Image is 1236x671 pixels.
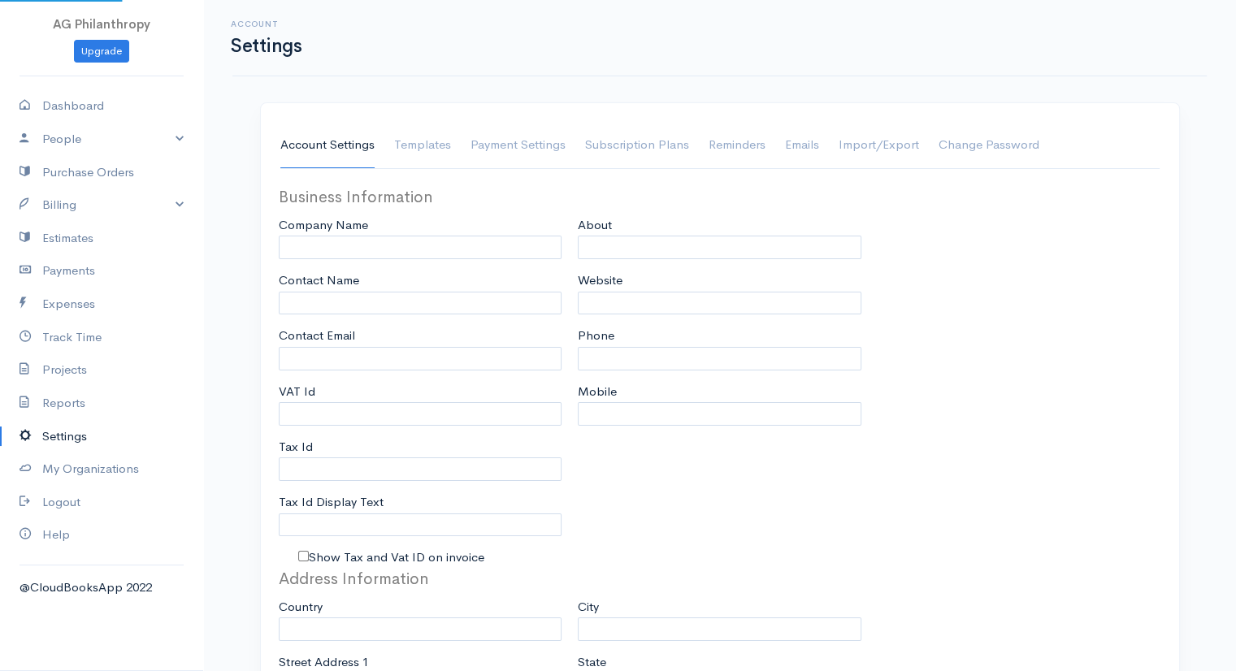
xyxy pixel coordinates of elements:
[279,438,313,457] label: Tax Id
[53,16,150,32] span: AG Philanthropy
[231,36,301,56] h1: Settings
[578,598,599,617] label: City
[309,548,484,567] label: Show Tax and Vat ID on invoice
[585,123,689,168] a: Subscription Plans
[74,40,129,63] a: Upgrade
[279,185,562,210] legend: Business Information
[279,383,315,401] label: VAT Id
[279,598,323,617] label: Country
[279,327,355,345] label: Contact Email
[279,271,359,290] label: Contact Name
[279,567,562,591] legend: Address Information
[785,123,819,168] a: Emails
[20,578,184,597] div: @CloudBooksApp 2022
[578,327,614,345] label: Phone
[279,216,368,235] label: Company Name
[578,271,622,290] label: Website
[279,493,384,512] label: Tax Id Display Text
[578,383,617,401] label: Mobile
[280,123,375,168] a: Account Settings
[939,123,1039,168] a: Change Password
[839,123,919,168] a: Import/Export
[578,216,612,235] label: About
[471,123,566,168] a: Payment Settings
[231,19,301,28] h6: Account
[709,123,765,168] a: Reminders
[394,123,451,168] a: Templates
